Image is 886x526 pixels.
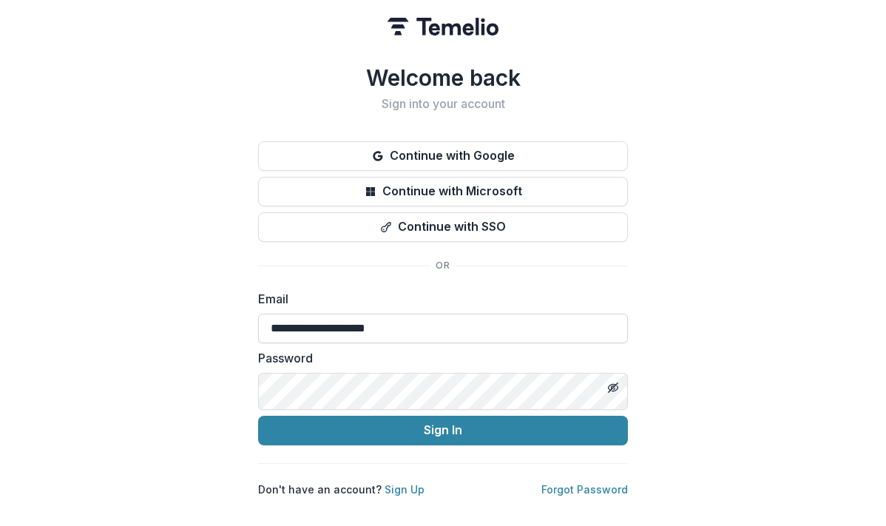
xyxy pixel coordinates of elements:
[601,376,625,399] button: Toggle password visibility
[258,64,628,91] h1: Welcome back
[258,177,628,206] button: Continue with Microsoft
[388,18,498,36] img: Temelio
[385,483,425,496] a: Sign Up
[258,212,628,242] button: Continue with SSO
[258,482,425,497] p: Don't have an account?
[258,416,628,445] button: Sign In
[258,349,619,367] label: Password
[541,483,628,496] a: Forgot Password
[258,97,628,111] h2: Sign into your account
[258,290,619,308] label: Email
[258,141,628,171] button: Continue with Google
